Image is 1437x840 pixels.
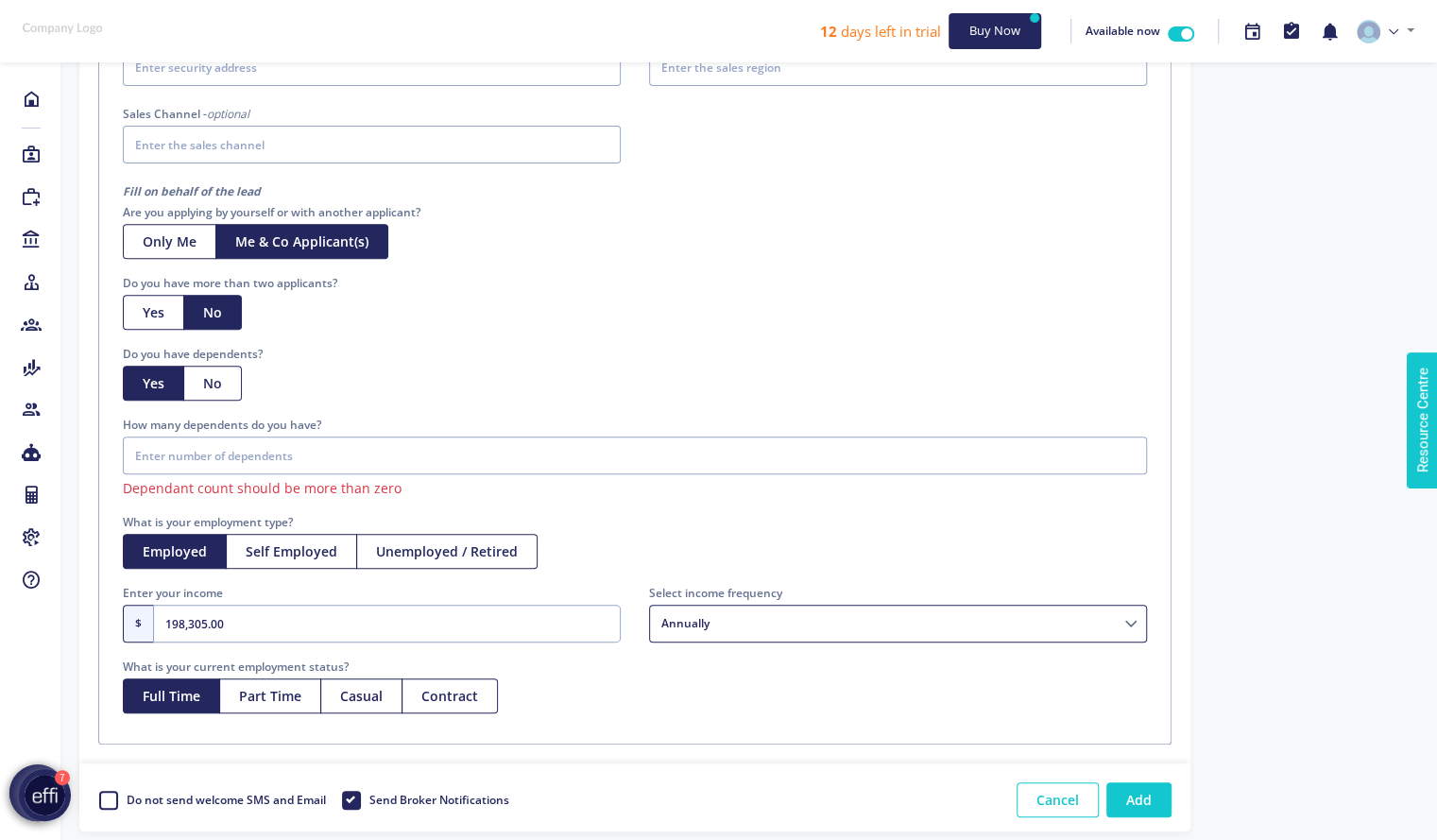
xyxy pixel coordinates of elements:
button: Self Employed [226,534,357,569]
button: Yes [123,295,184,330]
span: Available now [1086,23,1160,39]
span: Send Broker Notifications [369,792,509,808]
label: How many dependents do you have? [123,416,1147,434]
div: Dependant count should be more than zero [123,478,1147,498]
label: What is your current employment status? [123,658,621,676]
button: Contract [402,678,498,713]
b: 12 [820,22,837,41]
button: Cancel [1017,782,1099,817]
input: Enter the sales region [649,48,1147,86]
button: No [183,366,242,401]
button: No [183,295,242,330]
button: launcher-image-alternative-text [19,769,71,821]
button: Casual [320,678,402,713]
label: What is your employment type? [123,513,1147,531]
input: Enter number of dependents [123,437,1147,474]
span: Do not send welcome SMS and Email [127,792,326,808]
button: Employed [123,534,227,569]
button: Me & Co Applicant(s) [215,224,388,259]
button: Add [1106,782,1172,817]
div: Open Checklist, remaining modules: 7 [19,769,71,821]
button: Unemployed / Retired [356,534,538,569]
button: Yes [123,366,184,401]
button: Only Me [123,224,216,259]
span: days left in trial [841,22,941,41]
button: Buy Now [949,13,1041,49]
i: optional [207,106,249,122]
input: Enter your income [153,605,621,643]
input: Enter the sales channel [123,126,621,163]
legend: Do you have more than two applicants? [123,274,1147,292]
img: launcher-image-alternative-text [25,775,65,815]
legend: Select income frequency [649,584,1147,602]
div: 7 [55,770,71,786]
label: Sales Channel - [123,105,249,123]
button: Full Time [123,678,220,713]
label: Are you applying by yourself or with another applicant? [123,203,1147,221]
div: $ [123,605,154,643]
img: company-logo-placeholder.1a1b062.png [15,15,110,41]
button: Part Time [219,678,321,713]
legend: Do you have dependents? [123,345,1147,363]
span: Resource Centre [16,5,121,27]
input: Enter security address [123,48,621,86]
b: Fill on behalf of the lead [123,183,261,199]
legend: Enter your income [123,584,621,602]
img: svg+xml;base64,PHN2ZyB4bWxucz0iaHR0cDovL3d3dy53My5vcmcvMjAwMC9zdmciIHdpZHRoPSI4MS4zODIiIGhlaWdodD... [1357,20,1380,43]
